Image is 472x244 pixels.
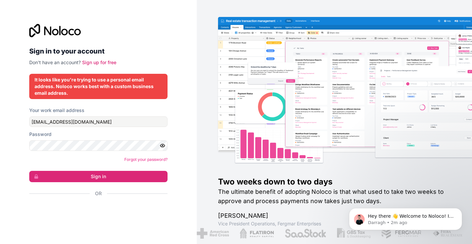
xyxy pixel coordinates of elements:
[218,220,451,227] h1: Vice President Operations , Fergmar Enterprises
[29,60,81,65] span: Don't have an account?
[29,45,168,57] h2: Sign in to your account
[284,228,326,239] img: /assets/saastock-C6Zbiodz.png
[339,194,472,241] iframe: Intercom notifications message
[218,211,451,220] h1: [PERSON_NAME]
[124,157,168,162] a: Forgot your password?
[82,60,116,65] a: Sign up for free
[336,228,370,239] img: /assets/gbstax-C-GtDUiK.png
[35,76,162,96] div: It looks like you're trying to use a personal email address. Noloco works best with a custom busi...
[218,187,451,206] h2: The ultimate benefit of adopting Noloco is that what used to take two weeks to approve and proces...
[29,116,168,127] input: Email address
[95,190,102,197] span: Or
[218,177,451,187] h1: Two weeks down to two days
[26,204,166,219] iframe: Sign in with Google Button
[29,171,168,182] button: Sign in
[29,140,168,151] input: Password
[239,228,274,239] img: /assets/flatiron-C8eUkumj.png
[196,228,228,239] img: /assets/american-red-cross-BAupjrZR.png
[29,131,52,138] label: Password
[29,107,84,114] label: Your work email address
